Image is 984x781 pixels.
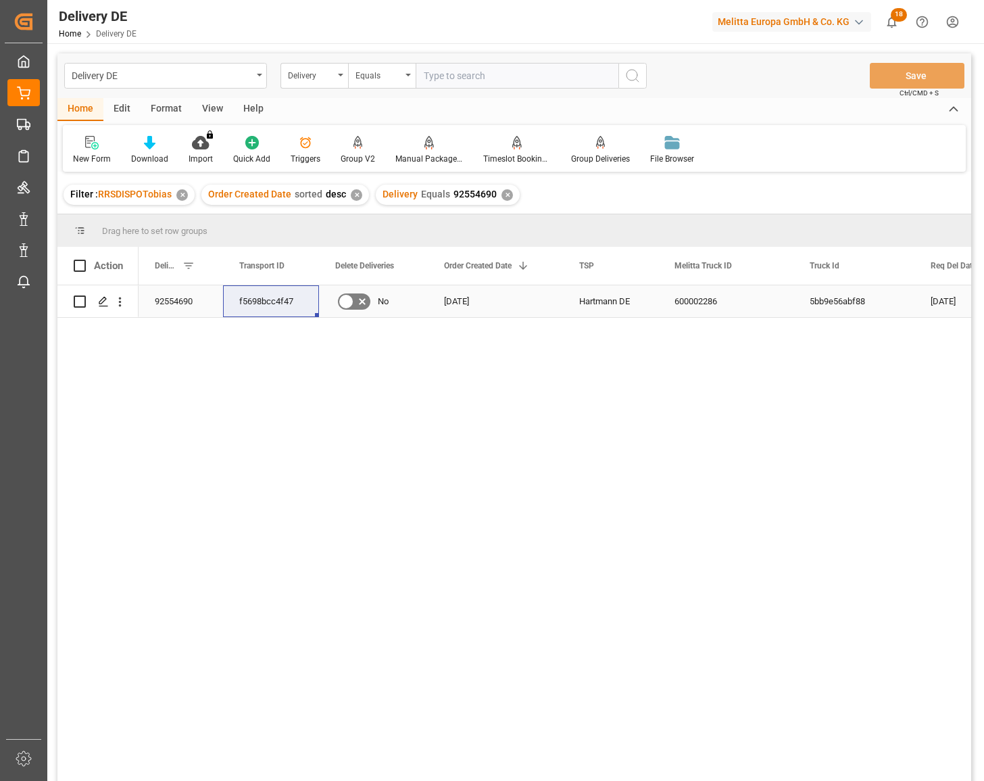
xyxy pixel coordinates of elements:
[326,189,346,199] span: desc
[351,189,362,201] div: ✕
[891,8,907,22] span: 18
[192,98,233,121] div: View
[877,7,907,37] button: show 18 new notifications
[907,7,937,37] button: Help Center
[131,153,168,165] div: Download
[931,261,973,270] span: Req Del Dat
[383,189,418,199] span: Delivery
[348,63,416,89] button: open menu
[98,189,172,199] span: RRSDISPOTobias
[618,63,647,89] button: search button
[870,63,964,89] button: Save
[658,285,793,317] div: 600002286
[103,98,141,121] div: Edit
[712,9,877,34] button: Melitta Europa GmbH & Co. KG
[291,153,320,165] div: Triggers
[579,261,594,270] span: TSP
[793,285,914,317] div: 5bb9e56abf88
[70,189,98,199] span: Filter :
[288,66,334,82] div: Delivery
[444,261,512,270] span: Order Created Date
[208,189,291,199] span: Order Created Date
[650,153,694,165] div: File Browser
[810,261,839,270] span: Truck Id
[94,260,123,272] div: Action
[223,285,319,317] div: f5698bcc4f47
[57,98,103,121] div: Home
[900,88,939,98] span: Ctrl/CMD + S
[712,12,871,32] div: Melitta Europa GmbH & Co. KG
[483,153,551,165] div: Timeslot Booking Report
[64,63,267,89] button: open menu
[395,153,463,165] div: Manual Package TypeDetermination
[72,66,252,83] div: Delivery DE
[233,153,270,165] div: Quick Add
[335,261,394,270] span: Delete Deliveries
[571,153,630,165] div: Group Deliveries
[59,29,81,39] a: Home
[280,63,348,89] button: open menu
[57,285,139,318] div: Press SPACE to select this row.
[421,189,450,199] span: Equals
[239,261,285,270] span: Transport ID
[139,285,223,317] div: 92554690
[674,261,732,270] span: Melitta Truck ID
[453,189,497,199] span: 92554690
[341,153,375,165] div: Group V2
[355,66,401,82] div: Equals
[563,285,658,317] div: Hartmann DE
[416,63,618,89] input: Type to search
[233,98,274,121] div: Help
[428,285,563,317] div: [DATE]
[59,6,137,26] div: Delivery DE
[141,98,192,121] div: Format
[295,189,322,199] span: sorted
[73,153,111,165] div: New Form
[378,286,389,317] span: No
[155,261,177,270] span: Delivery
[176,189,188,201] div: ✕
[102,226,207,236] span: Drag here to set row groups
[501,189,513,201] div: ✕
